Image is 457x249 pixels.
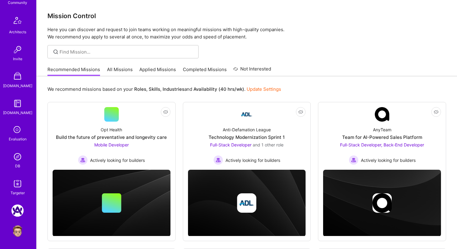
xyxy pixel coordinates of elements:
[47,86,281,92] p: We recommend missions based on your , , and .
[375,107,389,122] img: Company Logo
[47,66,100,76] a: Recommended Missions
[9,29,26,35] div: Architects
[60,49,194,55] input: Find Mission...
[101,126,122,133] div: Opt Health
[225,157,280,163] span: Actively looking for builders
[434,110,439,114] i: icon EyeClosed
[47,26,446,41] p: Here you can discover and request to join teams working on meaningful missions with high-quality ...
[10,205,25,217] a: A.Team: Google Calendar Integration Testing
[372,193,392,213] img: Company logo
[193,86,244,92] b: Availability (40 hrs/wk)
[90,157,145,163] span: Actively looking for builders
[223,126,271,133] div: Anti-Defamation League
[373,126,391,133] div: AnyTeam
[298,110,303,114] i: icon EyeClosed
[47,12,446,20] h3: Mission Control
[210,142,251,147] span: Full-Stack Developer
[323,107,441,165] a: Company LogoAnyTeamTeam for AI-Powered Sales PlatformFull-Stack Developer, Back-End Developer Act...
[15,163,20,169] div: DB
[11,97,24,110] img: guide book
[107,66,133,76] a: All Missions
[183,66,227,76] a: Completed Missions
[163,110,168,114] i: icon EyeClosed
[3,110,32,116] div: [DOMAIN_NAME]
[3,83,32,89] div: [DOMAIN_NAME]
[134,86,146,92] b: Roles
[11,151,24,163] img: Admin Search
[10,14,25,29] img: Architects
[237,193,256,213] img: Company logo
[349,155,358,165] img: Actively looking for builders
[233,65,271,76] a: Not Interested
[9,136,27,142] div: Evaluation
[239,107,254,122] img: Company Logo
[340,142,424,147] span: Full-Stack Developer, Back-End Developer
[11,205,24,217] img: A.Team: Google Calendar Integration Testing
[11,178,24,190] img: Skill Targeter
[209,134,285,140] div: Technology Modernization Sprint 1
[11,190,25,196] div: Targeter
[11,70,24,83] img: A Store
[342,134,422,140] div: Team for AI-Powered Sales Platform
[188,170,306,236] img: cover
[94,142,129,147] span: Mobile Developer
[53,107,170,165] a: Opt HealthBuild the future of preventative and longevity careMobile Developer Actively looking fo...
[78,155,88,165] img: Actively looking for builders
[213,155,223,165] img: Actively looking for builders
[247,86,281,92] a: Update Settings
[323,170,441,236] img: cover
[139,66,176,76] a: Applied Missions
[11,225,24,237] img: User Avatar
[52,48,59,55] i: icon SearchGrey
[13,56,22,62] div: Invite
[11,44,24,56] img: Invite
[12,124,23,136] i: icon SelectionTeam
[188,107,306,165] a: Company LogoAnti-Defamation LeagueTechnology Modernization Sprint 1Full-Stack Developer and 1 oth...
[163,86,184,92] b: Industries
[253,142,284,147] span: and 1 other role
[149,86,160,92] b: Skills
[10,225,25,237] a: User Avatar
[361,157,416,163] span: Actively looking for builders
[56,134,167,140] div: Build the future of preventative and longevity care
[53,170,170,236] img: cover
